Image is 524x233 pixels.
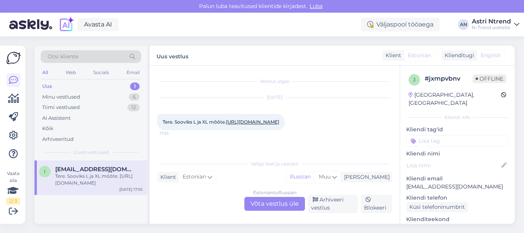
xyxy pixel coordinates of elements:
span: Luba [307,3,325,10]
p: [EMAIL_ADDRESS][DOMAIN_NAME] [406,183,509,191]
div: [DATE] [157,94,392,101]
span: Tere. Sooviks L ja XL mõõte. [163,119,279,125]
div: Web [64,68,77,78]
p: Kliendi telefon [406,194,509,202]
div: Kõik [42,125,53,132]
a: Astri NtrendN-Trend website [472,18,519,31]
p: Klienditeekond [406,215,509,223]
div: Vaata siia [6,170,20,205]
div: Tiimi vestlused [42,104,80,111]
div: 1 [130,83,140,90]
div: AN [458,19,469,30]
div: 6 [129,93,140,101]
div: Vestlus algas [157,78,392,85]
p: Kliendi nimi [406,150,509,158]
div: Socials [92,68,110,78]
span: English [481,51,501,59]
span: Estonian [408,51,431,59]
span: Estonian [183,173,206,181]
p: Kliendi tag'id [406,126,509,134]
img: Askly Logo [6,52,21,64]
div: # jxmpvbnv [425,74,473,83]
div: Russian [286,171,315,183]
div: Kliendi info [406,114,509,121]
label: Uus vestlus [157,50,188,61]
div: Blokeeri [361,195,392,213]
span: Offline [473,74,506,83]
a: Avasta AI [77,18,119,31]
span: Muu [319,173,331,180]
div: Uus [42,83,52,90]
div: Email [125,68,141,78]
div: Astri Ntrend [472,18,511,25]
span: 17:55 [160,131,188,136]
span: Irjeteder@gmail.com [55,166,135,173]
img: explore-ai [58,17,74,33]
div: Klient [157,173,176,181]
div: AI Assistent [42,114,71,122]
span: j [413,77,415,83]
input: Lisa tag [406,135,509,147]
div: Arhiveeritud [42,136,74,143]
div: N-Trend website [472,25,511,31]
div: Võta vestlus üle [244,197,305,211]
p: Kliendi email [406,175,509,183]
span: Uued vestlused [73,149,109,156]
input: Lisa nimi [407,161,500,170]
span: I [44,169,46,174]
div: Arhiveeri vestlus [308,195,358,213]
div: Tere. Sooviks L ja XL mõõte. [URL][DOMAIN_NAME] [55,173,143,187]
div: Valige keel ja vastake [157,160,392,167]
div: Väljaspool tööaega [361,18,440,31]
div: [PERSON_NAME] [341,173,390,181]
div: All [41,68,49,78]
div: 2 / 3 [6,198,20,205]
div: Estonian to Russian [253,189,297,196]
span: Otsi kliente [48,53,78,61]
div: [GEOGRAPHIC_DATA], [GEOGRAPHIC_DATA] [409,91,501,107]
a: [URL][DOMAIN_NAME] [226,119,279,125]
div: Klienditugi [442,51,474,59]
div: Klient [382,51,401,59]
div: 12 [127,104,140,111]
div: Minu vestlused [42,93,80,101]
div: [DATE] 17:55 [119,187,143,192]
div: Küsi telefoninumbrit [406,202,468,212]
